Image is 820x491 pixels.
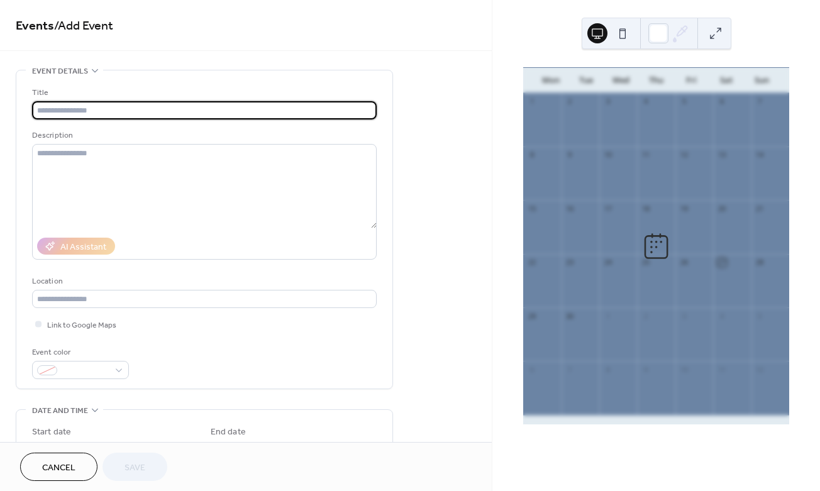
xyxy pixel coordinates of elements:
div: 10 [679,365,689,374]
div: 24 [603,258,612,267]
div: 19 [679,204,689,213]
div: 1 [603,311,612,321]
div: Thu [639,68,674,93]
div: Event color [32,346,126,359]
div: 20 [717,204,726,213]
div: 30 [565,311,575,321]
div: 11 [717,365,726,374]
div: 3 [603,97,612,106]
div: 12 [755,365,765,374]
div: 6 [717,97,726,106]
div: 4 [641,97,650,106]
div: 4 [717,311,726,321]
span: Event details [32,65,88,78]
div: End date [211,426,246,439]
span: Date and time [32,404,88,417]
div: Title [32,86,374,99]
div: 25 [641,258,650,267]
div: 2 [565,97,575,106]
div: 13 [717,150,726,160]
div: 12 [679,150,689,160]
span: Link to Google Maps [47,319,116,332]
div: 16 [565,204,575,213]
div: 29 [527,311,536,321]
div: 8 [603,365,612,374]
div: Tue [568,68,604,93]
div: 22 [527,258,536,267]
div: 5 [679,97,689,106]
div: 28 [755,258,765,267]
div: 15 [527,204,536,213]
div: 18 [641,204,650,213]
div: 7 [565,365,575,374]
div: Description [32,129,374,142]
div: Sun [744,68,779,93]
div: 9 [641,365,650,374]
div: 11 [641,150,650,160]
div: Sat [709,68,744,93]
div: 1 [527,97,536,106]
div: 8 [527,150,536,160]
span: / Add Event [54,14,113,38]
button: Cancel [20,453,97,481]
div: Wed [604,68,639,93]
div: 17 [603,204,612,213]
div: 23 [565,258,575,267]
div: 27 [717,258,726,267]
div: 21 [755,204,765,213]
div: 10 [603,150,612,160]
div: 7 [755,97,765,106]
div: 6 [527,365,536,374]
a: Events [16,14,54,38]
div: 3 [679,311,689,321]
span: Cancel [42,461,75,475]
div: 14 [755,150,765,160]
div: Fri [674,68,709,93]
div: 5 [755,311,765,321]
div: 9 [565,150,575,160]
div: 2 [641,311,650,321]
div: Mon [533,68,568,93]
div: Location [32,275,374,288]
div: 26 [679,258,689,267]
div: Start date [32,426,71,439]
